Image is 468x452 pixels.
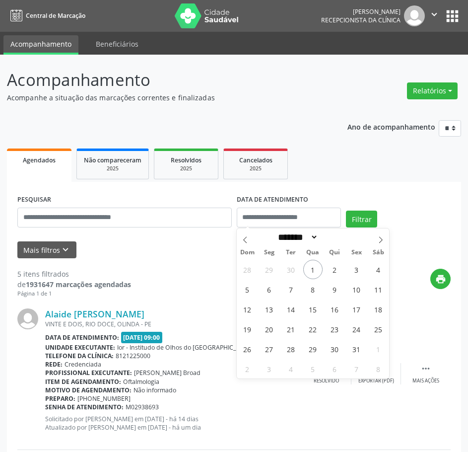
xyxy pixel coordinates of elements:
[84,165,141,172] div: 2025
[45,360,63,369] b: Rede:
[237,192,308,208] label: DATA DE ATENDIMENTO
[258,249,280,256] span: Seg
[134,369,201,377] span: [PERSON_NAME] Broad
[325,300,344,319] span: Outubro 16, 2025
[45,377,121,386] b: Item de agendamento:
[420,363,431,374] i: 
[281,300,301,319] span: Outubro 14, 2025
[303,260,323,279] span: Outubro 1, 2025
[161,165,211,172] div: 2025
[275,232,319,242] select: Month
[369,260,388,279] span: Outubro 4, 2025
[369,339,388,359] span: Novembro 1, 2025
[281,319,301,339] span: Outubro 21, 2025
[303,280,323,299] span: Outubro 8, 2025
[444,7,461,25] button: apps
[3,35,78,55] a: Acompanhamento
[260,280,279,299] span: Outubro 6, 2025
[435,274,446,285] i: print
[45,343,115,352] b: Unidade executante:
[7,7,85,24] a: Central de Marcação
[260,300,279,319] span: Outubro 13, 2025
[17,279,131,290] div: de
[65,360,101,369] span: Credenciada
[121,332,163,343] span: [DATE] 09:00
[303,339,323,359] span: Outubro 29, 2025
[367,249,389,256] span: Sáb
[126,403,159,411] span: M02938693
[325,359,344,378] span: Novembro 6, 2025
[281,260,301,279] span: Setembro 30, 2025
[347,280,366,299] span: Outubro 10, 2025
[260,359,279,378] span: Novembro 3, 2025
[45,394,75,403] b: Preparo:
[45,308,144,319] a: Alaide [PERSON_NAME]
[303,300,323,319] span: Outubro 15, 2025
[26,280,131,289] strong: 1931647 marcações agendadas
[404,5,425,26] img: img
[45,352,114,360] b: Telefone da clínica:
[238,339,257,359] span: Outubro 26, 2025
[325,319,344,339] span: Outubro 23, 2025
[325,339,344,359] span: Outubro 30, 2025
[347,339,366,359] span: Outubro 31, 2025
[260,319,279,339] span: Outubro 20, 2025
[7,92,325,103] p: Acompanhe a situação das marcações correntes e finalizadas
[84,156,141,164] span: Não compareceram
[369,300,388,319] span: Outubro 18, 2025
[77,394,131,403] span: [PHONE_NUMBER]
[280,249,302,256] span: Ter
[347,260,366,279] span: Outubro 3, 2025
[318,232,351,242] input: Year
[303,319,323,339] span: Outubro 22, 2025
[7,68,325,92] p: Acompanhamento
[369,319,388,339] span: Outubro 25, 2025
[239,156,272,164] span: Cancelados
[45,333,119,342] b: Data de atendimento:
[17,290,131,298] div: Página 1 de 1
[45,369,132,377] b: Profissional executante:
[260,260,279,279] span: Setembro 29, 2025
[345,249,367,256] span: Sex
[430,269,451,289] button: print
[346,211,377,227] button: Filtrar
[412,377,439,384] div: Mais ações
[17,308,38,329] img: img
[237,249,259,256] span: Dom
[321,16,401,24] span: Recepcionista da clínica
[281,339,301,359] span: Outubro 28, 2025
[45,320,302,328] div: VINTE E DOIS, RIO DOCE, OLINDA - PE
[17,269,131,279] div: 5 itens filtrados
[302,249,324,256] span: Qua
[260,339,279,359] span: Outubro 27, 2025
[45,403,124,411] b: Senha de atendimento:
[324,249,345,256] span: Qui
[238,260,257,279] span: Setembro 28, 2025
[89,35,145,53] a: Beneficiários
[321,7,401,16] div: [PERSON_NAME]
[347,359,366,378] span: Novembro 7, 2025
[347,319,366,339] span: Outubro 24, 2025
[116,352,150,360] span: 8121225000
[17,192,51,208] label: PESQUISAR
[45,415,302,432] p: Solicitado por [PERSON_NAME] em [DATE] - há 14 dias Atualizado por [PERSON_NAME] em [DATE] - há u...
[314,377,339,384] div: Resolvido
[369,359,388,378] span: Novembro 8, 2025
[325,260,344,279] span: Outubro 2, 2025
[60,244,71,255] i: keyboard_arrow_down
[429,9,440,20] i: 
[303,359,323,378] span: Novembro 5, 2025
[347,120,435,133] p: Ano de acompanhamento
[425,5,444,26] button: 
[281,359,301,378] span: Novembro 4, 2025
[369,280,388,299] span: Outubro 11, 2025
[238,280,257,299] span: Outubro 5, 2025
[117,343,254,352] span: Ior - Institudo de Olhos do [GEOGRAPHIC_DATA]
[238,319,257,339] span: Outubro 19, 2025
[238,359,257,378] span: Novembro 2, 2025
[347,300,366,319] span: Outubro 17, 2025
[281,280,301,299] span: Outubro 7, 2025
[325,280,344,299] span: Outubro 9, 2025
[26,11,85,20] span: Central de Marcação
[23,156,56,164] span: Agendados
